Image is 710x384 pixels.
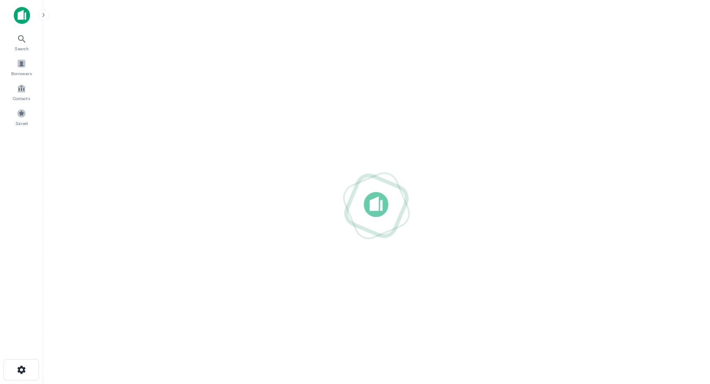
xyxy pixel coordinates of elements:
span: Borrowers [11,70,32,77]
span: Search [15,45,29,52]
a: Contacts [3,80,40,104]
span: Contacts [13,95,30,102]
a: Saved [3,105,40,128]
a: Borrowers [3,55,40,79]
span: Saved [15,120,28,127]
img: capitalize-icon.png [14,7,30,24]
a: Search [3,30,40,54]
